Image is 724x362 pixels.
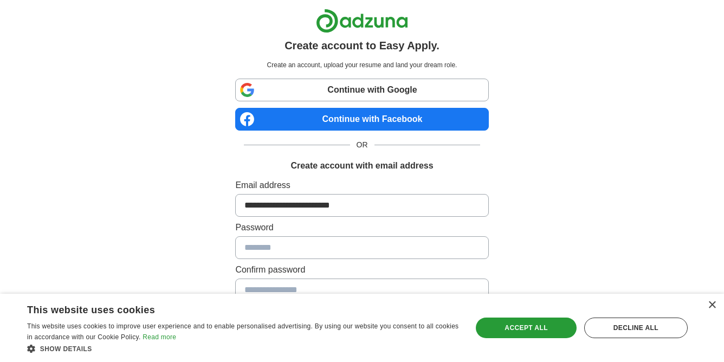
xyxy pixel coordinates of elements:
[476,318,576,338] div: Accept all
[235,179,488,192] label: Email address
[237,60,486,70] p: Create an account, upload your resume and land your dream role.
[27,322,458,341] span: This website uses cookies to improve user experience and to enable personalised advertising. By u...
[285,37,439,54] h1: Create account to Easy Apply.
[143,333,176,341] a: Read more, opens a new window
[350,139,374,151] span: OR
[235,79,488,101] a: Continue with Google
[235,108,488,131] a: Continue with Facebook
[290,159,433,172] h1: Create account with email address
[27,343,459,354] div: Show details
[27,300,432,316] div: This website uses cookies
[235,263,488,276] label: Confirm password
[235,221,488,234] label: Password
[40,345,92,353] span: Show details
[584,318,688,338] div: Decline all
[316,9,408,33] img: Adzuna logo
[708,301,716,309] div: Close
